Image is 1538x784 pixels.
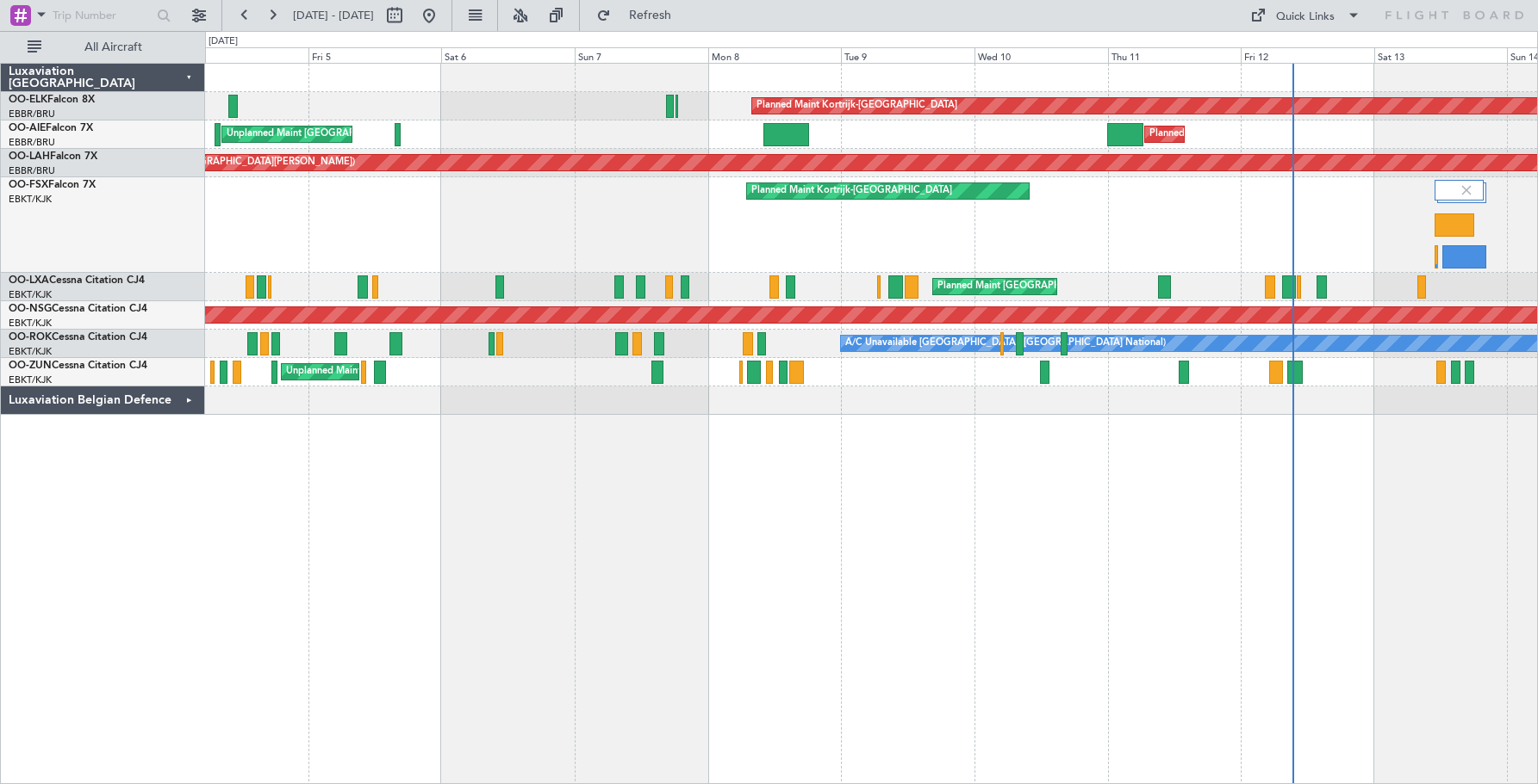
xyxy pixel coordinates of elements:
button: Refresh [588,2,692,29]
div: Fri 12 [1241,47,1374,63]
a: EBKT/KJK [9,288,52,301]
button: Quick Links [1242,2,1369,29]
span: OO-ELK [9,95,47,105]
a: OO-ELKFalcon 8X [9,95,95,105]
div: Quick Links [1276,9,1335,26]
a: EBKT/KJK [9,317,52,330]
div: Thu 4 [175,47,308,63]
a: EBKT/KJK [9,373,52,386]
div: [DATE] [209,34,238,49]
button: All Aircraft [19,34,187,61]
a: EBBR/BRU [9,136,55,149]
a: OO-FSXFalcon 7X [9,180,96,190]
div: Wed 10 [974,47,1108,63]
div: Unplanned Maint [GEOGRAPHIC_DATA] ([GEOGRAPHIC_DATA]) [286,359,570,385]
img: gray-close.svg [1459,182,1474,198]
span: OO-ZUN [9,361,52,371]
div: Unplanned Maint [GEOGRAPHIC_DATA] ([GEOGRAPHIC_DATA] National) [227,121,551,147]
a: OO-LAHFalcon 7X [9,151,97,162]
span: [DATE] - [DATE] [293,8,374,23]
span: Refresh [614,9,687,22]
a: EBKT/KJK [9,193,52,206]
div: Planned Maint [GEOGRAPHIC_DATA] ([GEOGRAPHIC_DATA]) [1149,121,1421,147]
div: Sat 6 [441,47,575,63]
div: Tue 9 [841,47,974,63]
a: EBKT/KJK [9,345,52,358]
div: Thu 11 [1108,47,1242,63]
span: OO-NSG [9,304,52,314]
span: OO-FSX [9,180,48,190]
span: OO-LAH [9,151,50,162]
span: All Aircraft [45,41,182,53]
a: EBBR/BRU [9,164,55,177]
div: Sun 7 [575,47,708,63]
div: Planned Maint [GEOGRAPHIC_DATA] ([GEOGRAPHIC_DATA] National) [937,274,1249,299]
a: OO-NSGCessna Citation CJ4 [9,304,147,314]
input: Trip Number [53,3,152,28]
a: EBBR/BRU [9,108,55,120]
span: OO-ROK [9,332,52,343]
span: OO-LXA [9,275,49,286]
a: OO-ZUNCessna Citation CJ4 [9,361,147,371]
div: A/C Unavailable [GEOGRAPHIC_DATA] ([GEOGRAPHIC_DATA] National) [845,330,1166,356]
a: OO-ROKCessna Citation CJ4 [9,332,147,343]
div: Mon 8 [708,47,842,63]
span: OO-AIE [9,123,46,133]
a: OO-AIEFalcon 7X [9,123,93,133]
div: Fri 5 [308,47,442,63]
div: Sat 13 [1374,47,1508,63]
div: Planned Maint Kortrijk-[GEOGRAPHIC_DATA] [751,178,952,204]
div: Planned Maint Kortrijk-[GEOGRAPHIC_DATA] [757,93,957,119]
a: OO-LXACessna Citation CJ4 [9,275,145,286]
